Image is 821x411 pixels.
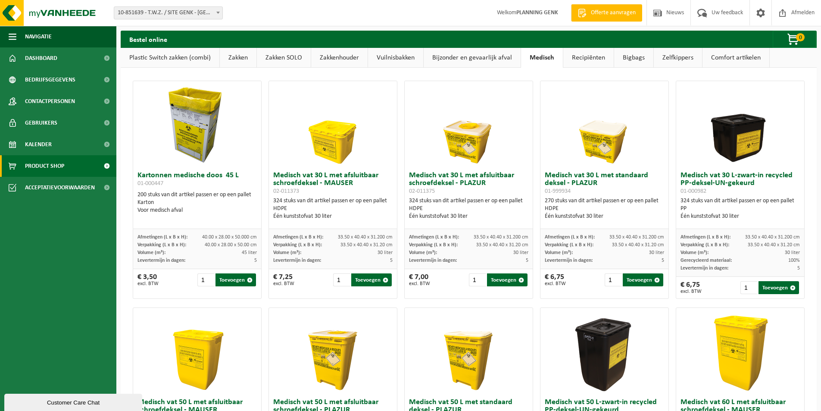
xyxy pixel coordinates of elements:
span: 30 liter [649,250,664,255]
span: Contactpersonen [25,91,75,112]
span: 5 [526,258,528,263]
span: Dashboard [25,47,57,69]
div: HDPE [545,205,664,213]
span: 01-000447 [137,180,163,187]
span: Navigatie [25,26,52,47]
div: PP [681,205,800,213]
span: Offerte aanvragen [589,9,638,17]
img: 01-000447 [154,81,240,167]
span: Acceptatievoorwaarden [25,177,95,198]
span: Afmetingen (L x B x H): [273,235,323,240]
span: Gebruikers [25,112,57,134]
input: 1 [605,273,622,286]
strong: PLANNING GENK [516,9,558,16]
span: Verpakking (L x B x H): [273,242,322,248]
button: Toevoegen [351,273,392,286]
img: 01-999934 [562,81,648,167]
span: 33.50 x 40.40 x 31.20 cm [476,242,528,248]
a: Offerte aanvragen [571,4,642,22]
a: Zakken [220,48,256,68]
span: Afmetingen (L x B x H): [545,235,595,240]
div: € 3,50 [137,273,159,286]
h2: Bestel online [121,31,176,47]
div: 200 stuks van dit artikel passen er op een pallet [137,191,257,214]
div: € 7,00 [409,273,430,286]
span: Levertermijn in dagen: [137,258,185,263]
span: Afmetingen (L x B x H): [137,235,187,240]
span: 100% [788,258,800,263]
span: 33.50 x 40.40 x 31.20 cm [340,242,393,248]
h3: Medisch vat 30 L met afsluitbaar schroefdeksel - MAUSER [273,172,393,195]
span: 33.50 x 40.40 x 31.200 cm [338,235,393,240]
h3: Medisch vat 30 L met afsluitbaar schroefdeksel - PLAZUR [409,172,528,195]
span: Levertermijn in dagen: [409,258,457,263]
span: 33.50 x 40.40 x 31.20 cm [748,242,800,248]
div: HDPE [409,205,528,213]
div: 324 stuks van dit artikel passen er op een pallet [273,197,393,220]
a: Zakken SOLO [257,48,311,68]
a: Zelfkippers [654,48,702,68]
span: Levertermijn in dagen: [681,266,728,271]
span: 5 [390,258,393,263]
span: Levertermijn in dagen: [273,258,321,263]
span: 0 [796,33,805,41]
img: 02-011376 [697,308,784,394]
div: Één kunststofvat 30 liter [273,213,393,220]
h3: Medisch vat 30 L met standaard deksel - PLAZUR [545,172,664,195]
a: Medisch [521,48,563,68]
button: Toevoegen [215,273,256,286]
span: 5 [797,266,800,271]
span: 40.00 x 28.00 x 50.000 cm [202,235,257,240]
span: excl. BTW [545,281,566,286]
span: Afmetingen (L x B x H): [409,235,459,240]
a: Bigbags [614,48,653,68]
a: Bijzonder en gevaarlijk afval [424,48,521,68]
span: Levertermijn in dagen: [545,258,593,263]
span: 02-011375 [409,188,435,195]
div: € 7,25 [273,273,294,286]
button: 0 [773,31,816,48]
button: Toevoegen [623,273,663,286]
span: 5 [662,258,664,263]
span: Kalender [25,134,52,155]
span: Afmetingen (L x B x H): [681,235,730,240]
span: excl. BTW [681,289,702,294]
span: excl. BTW [273,281,294,286]
span: Volume (m³): [545,250,573,255]
span: Volume (m³): [137,250,165,255]
span: Volume (m³): [273,250,301,255]
input: 1 [333,273,351,286]
button: Toevoegen [487,273,528,286]
span: 45 liter [242,250,257,255]
span: 33.50 x 40.40 x 31.200 cm [474,235,528,240]
img: 01-999935 [426,308,512,394]
div: € 6,75 [681,281,702,294]
div: Één kunststofvat 30 liter [545,213,664,220]
img: 02-011375 [426,81,512,167]
div: Één kunststofvat 30 liter [681,213,800,220]
a: Vuilnisbakken [368,48,423,68]
span: 02-011373 [273,188,299,195]
span: excl. BTW [137,281,159,286]
span: 33.50 x 40.40 x 31.20 cm [612,242,664,248]
span: Product Shop [25,155,64,177]
div: HDPE [273,205,393,213]
div: Karton [137,199,257,207]
span: 10-851639 - T.W.Z. / SITE GENK - GENK [114,6,223,19]
span: excl. BTW [409,281,430,286]
input: 1 [740,281,758,294]
span: 01-000982 [681,188,706,195]
span: 30 liter [513,250,528,255]
span: 30 liter [785,250,800,255]
span: 30 liter [378,250,393,255]
input: 1 [469,273,487,286]
span: Volume (m³): [409,250,437,255]
span: 10-851639 - T.W.Z. / SITE GENK - GENK [114,7,222,19]
div: 324 stuks van dit artikel passen er op een pallet [409,197,528,220]
span: Verpakking (L x B x H): [137,242,186,248]
span: 01-999934 [545,188,571,195]
div: Één kunststofvat 30 liter [409,213,528,220]
img: 02-011377 [290,308,376,394]
span: 33.50 x 40.40 x 31.200 cm [745,235,800,240]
